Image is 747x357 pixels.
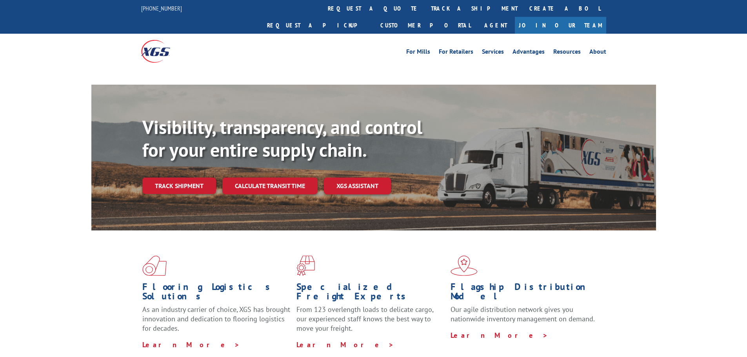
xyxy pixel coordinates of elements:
[451,282,599,305] h1: Flagship Distribution Model
[589,49,606,57] a: About
[296,282,445,305] h1: Specialized Freight Experts
[515,17,606,34] a: Join Our Team
[142,305,290,333] span: As an industry carrier of choice, XGS has brought innovation and dedication to flooring logistics...
[513,49,545,57] a: Advantages
[141,4,182,12] a: [PHONE_NUMBER]
[482,49,504,57] a: Services
[553,49,581,57] a: Resources
[451,305,595,323] span: Our agile distribution network gives you nationwide inventory management on demand.
[296,340,394,349] a: Learn More >
[374,17,476,34] a: Customer Portal
[142,178,216,194] a: Track shipment
[142,256,167,276] img: xgs-icon-total-supply-chain-intelligence-red
[476,17,515,34] a: Agent
[406,49,430,57] a: For Mills
[142,340,240,349] a: Learn More >
[296,256,315,276] img: xgs-icon-focused-on-flooring-red
[222,178,318,194] a: Calculate transit time
[142,115,422,162] b: Visibility, transparency, and control for your entire supply chain.
[451,331,548,340] a: Learn More >
[451,256,478,276] img: xgs-icon-flagship-distribution-model-red
[142,282,291,305] h1: Flooring Logistics Solutions
[261,17,374,34] a: Request a pickup
[439,49,473,57] a: For Retailers
[324,178,391,194] a: XGS ASSISTANT
[296,305,445,340] p: From 123 overlength loads to delicate cargo, our experienced staff knows the best way to move you...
